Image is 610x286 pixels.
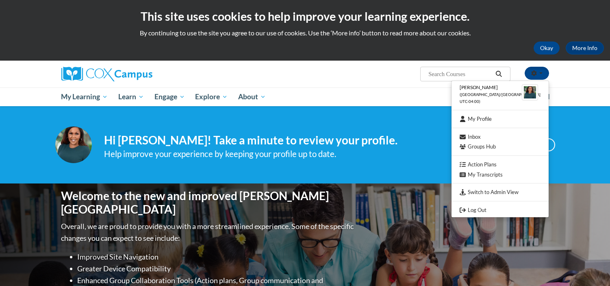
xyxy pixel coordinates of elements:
input: Search Courses [428,69,493,79]
a: Cox Campus [61,67,216,81]
span: Learn [118,92,144,102]
button: Search [493,69,505,79]
span: ([GEOGRAPHIC_DATA]/[GEOGRAPHIC_DATA] UTC-04:00) [460,92,541,104]
a: Inbox [452,132,549,142]
span: Explore [195,92,228,102]
div: Main menu [49,87,561,106]
div: Help improve your experience by keeping your profile up to date. [104,147,493,161]
li: Greater Device Compatibility [78,263,356,275]
a: My Transcripts [452,170,549,180]
p: By continuing to use the site you agree to our use of cookies. Use the ‘More info’ button to read... [6,28,604,37]
a: Action Plans [452,159,549,170]
p: Overall, we are proud to provide you with a more streamlined experience. Some of the specific cha... [61,221,356,244]
h1: Welcome to the new and improved [PERSON_NAME][GEOGRAPHIC_DATA] [61,189,356,216]
button: Okay [534,41,560,55]
a: More Info [566,41,604,55]
a: Logout [452,205,549,215]
span: About [238,92,266,102]
a: My Learning [56,87,113,106]
span: My Learning [61,92,108,102]
a: Engage [149,87,190,106]
a: Switch to Admin View [452,187,549,197]
iframe: Button to launch messaging window [577,253,603,279]
h4: Hi [PERSON_NAME]! Take a minute to review your profile. [104,133,493,147]
span: [PERSON_NAME] [460,84,498,90]
a: Groups Hub [452,142,549,152]
a: Learn [113,87,149,106]
img: Cox Campus [61,67,152,81]
button: Account Settings [525,67,549,80]
img: Learner Profile Avatar [522,84,538,100]
a: About [233,87,271,106]
h2: This site uses cookies to help improve your learning experience. [6,8,604,24]
a: My Profile [452,114,549,124]
li: Improved Site Navigation [78,251,356,263]
a: Explore [190,87,233,106]
span: Engage [154,92,185,102]
img: Profile Image [55,127,92,163]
